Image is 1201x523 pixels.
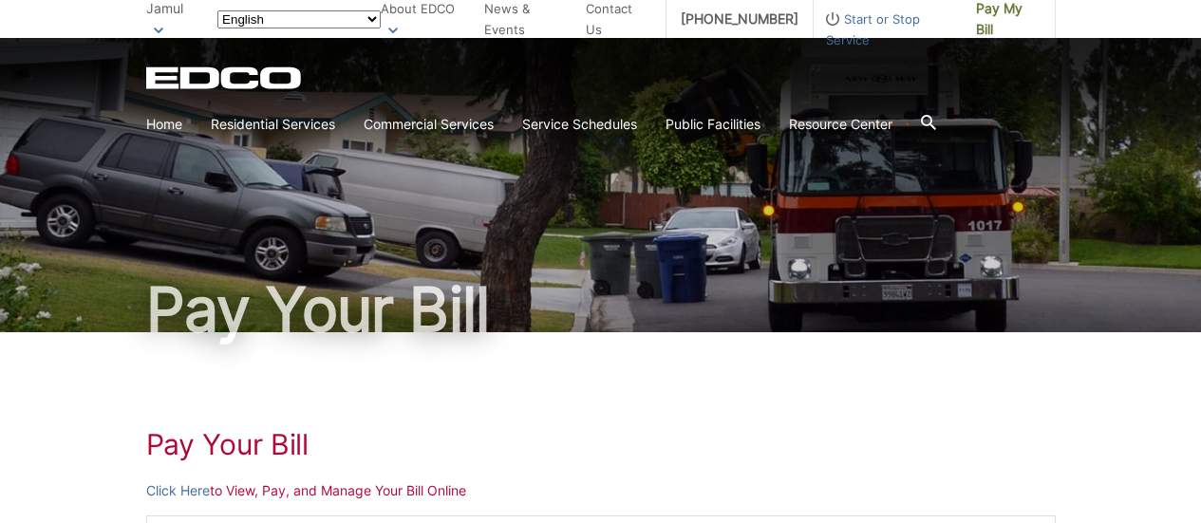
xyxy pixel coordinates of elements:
[146,480,210,501] a: Click Here
[146,427,1056,461] h1: Pay Your Bill
[146,114,182,135] a: Home
[789,114,892,135] a: Resource Center
[146,66,304,89] a: EDCD logo. Return to the homepage.
[217,10,381,28] select: Select a language
[522,114,637,135] a: Service Schedules
[146,480,1056,501] p: to View, Pay, and Manage Your Bill Online
[666,114,760,135] a: Public Facilities
[364,114,494,135] a: Commercial Services
[146,279,1056,340] h1: Pay Your Bill
[211,114,335,135] a: Residential Services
